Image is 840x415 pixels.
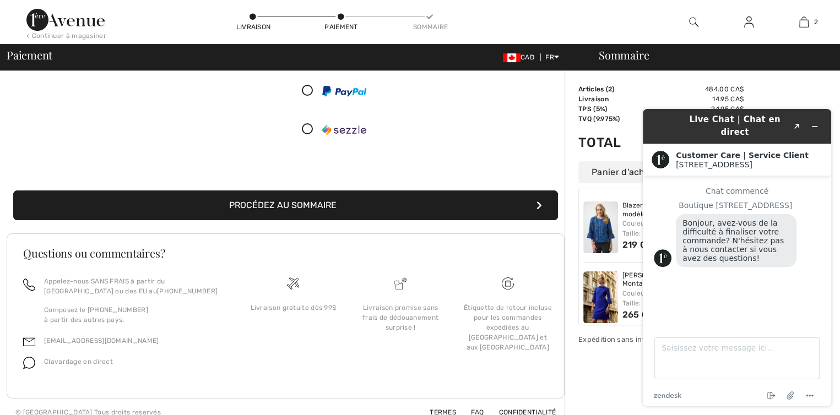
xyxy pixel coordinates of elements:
p: Composez le [PHONE_NUMBER] à partir des autres pays. [44,305,226,325]
a: Se connecter [735,15,762,29]
a: [PERSON_NAME] Mi-Longue à Col Montant modèle 253054 [622,271,739,288]
img: Livraison gratuite dès 99$ [287,277,299,290]
a: Blazer à Motif Floral modèle 254075 [622,201,739,219]
div: Livraison [236,22,269,32]
div: Couleur: Noir/Bleu Taille: 16 [622,219,739,238]
div: Couleur: Saphir Royal 163 Taille: 16 [622,288,739,308]
span: 2 [814,17,818,27]
div: Livraison gratuite dès 99$ [248,303,338,313]
td: Articles ( ) [578,84,639,94]
a: [PHONE_NUMBER] [157,287,218,295]
td: TPS (5%) [578,104,639,114]
div: Sommaire [586,50,833,61]
a: 2 [777,15,831,29]
span: CAD [503,53,539,61]
a: [EMAIL_ADDRESS][DOMAIN_NAME] [44,337,159,345]
div: Livraison promise sans frais de dédouanement surprise ! [356,303,446,332]
div: Étiquette de retour incluse pour les commandes expédiées au [GEOGRAPHIC_DATA] et aux [GEOGRAPHIC_... [463,303,552,352]
span: Clavardage en direct [44,358,113,365]
img: Sezzle [322,124,366,135]
img: 1ère Avenue [26,9,105,31]
span: Paiement [7,50,52,61]
img: Mon panier [799,15,809,29]
button: Procédez au sommaire [13,190,558,220]
span: 265 CA$ [622,309,660,320]
img: Canadian Dollar [503,53,521,62]
td: Total [578,124,639,161]
img: email [23,336,35,348]
td: 484.00 CA$ [639,84,744,94]
span: 2 [608,85,612,93]
span: 219 CA$ [622,239,658,250]
td: 14.95 CA$ [639,94,744,104]
img: call [23,279,35,291]
img: Blazer à Motif Floral modèle 254075 [583,201,618,253]
p: Appelez-nous SANS FRAIS à partir du [GEOGRAPHIC_DATA] ou des EU au [44,276,226,296]
img: Mes infos [744,15,754,29]
img: Robe Droite Mi-Longue à Col Montant modèle 253054 [583,271,618,323]
img: PayPal [322,86,366,96]
span: FR [545,53,559,61]
img: Livraison gratuite dès 99$ [502,277,514,290]
div: Paiement [324,22,357,32]
h3: Questions ou commentaires? [23,248,548,259]
div: < Continuer à magasiner [26,31,106,41]
img: chat [23,357,35,369]
span: Chat [24,8,47,18]
td: TVQ (9.975%) [578,114,639,124]
div: Sommaire [413,22,446,32]
img: recherche [689,15,698,29]
div: Expédition sans interruption [578,334,744,345]
td: Livraison [578,94,639,104]
img: Livraison promise sans frais de dédouanement surprise&nbsp;! [394,277,407,290]
iframe: Trouvez des informations supplémentaires ici [634,100,840,415]
div: Panier d'achat ( articles) [578,161,744,183]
